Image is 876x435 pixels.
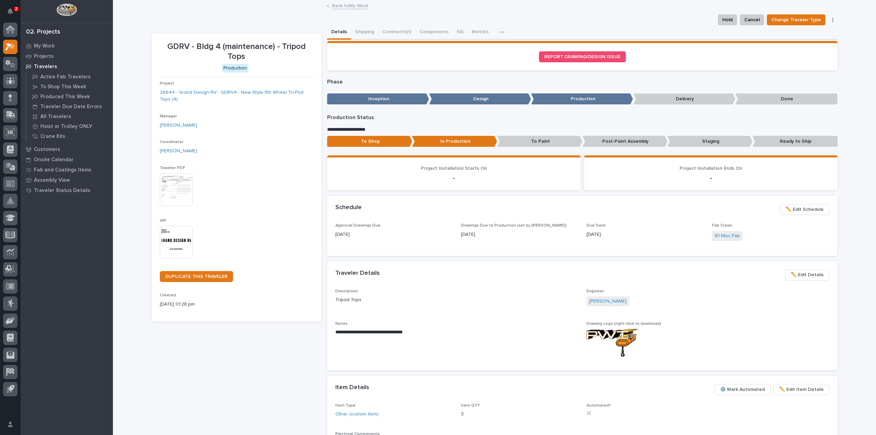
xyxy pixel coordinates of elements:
p: All Travelers [40,114,71,120]
span: Cancel [744,16,760,24]
p: - [335,174,572,182]
span: Hold [722,16,733,24]
button: Components [415,25,453,40]
a: REPORT DRAWING/DESIGN ISSUE [539,51,626,62]
p: 2 [15,7,17,11]
p: [DATE] [587,231,704,238]
span: Project [160,81,174,86]
a: All Travelers [26,112,113,121]
a: B1 Misc Fab [715,232,740,240]
p: My Work [34,43,55,49]
a: My Work [21,41,113,51]
span: DUPLICATE THIS TRAVELER [165,274,228,279]
a: Customers [21,144,113,154]
button: Notifications [3,4,17,18]
p: [DATE] [461,231,578,238]
p: Crane Kits [40,133,65,140]
h2: Item Details [335,384,369,392]
img: Workspace Logo [56,3,77,16]
a: Hoist or Trolley ONLY [26,121,113,131]
p: To Shop This Week [40,84,86,90]
span: Coordinator [160,140,183,144]
a: Traveler Due Date Errors [26,102,113,111]
button: Comments (1) [378,25,415,40]
p: Traveler Status Details [34,188,90,194]
p: 3 [461,411,578,418]
button: Change Traveler Type [767,14,825,25]
p: - [592,174,829,182]
button: ✏️ Edit Schedule [780,204,829,215]
p: Tripod Tops [335,296,578,304]
span: ✏️ Edit Schedule [786,205,824,214]
p: Active Fab Travelers [40,74,91,80]
a: Fab and Coatings Items [21,165,113,175]
span: Created [160,293,176,297]
p: To Paint [497,136,582,147]
span: Notes [335,322,348,326]
a: [PERSON_NAME] [589,298,627,305]
button: ✏️ Edit Details [785,270,829,281]
a: Other (custom item) [335,411,378,418]
div: 02. Projects [26,28,60,36]
h2: Schedule [335,204,362,212]
span: Drawings Due to Production (set by [PERSON_NAME]) [461,223,567,228]
span: Item QTY [461,404,480,408]
span: Drawing Logo (right-click to download) [587,322,661,326]
div: Production [222,64,248,73]
p: Ready to Ship [752,136,838,147]
h2: Traveler Details [335,270,380,277]
a: 26644 - Grand Design RV - GDRV4 - New Style 5th Wheel Tri-Pod Tops (4) [160,89,313,103]
p: Customers [34,146,60,153]
p: Fab and Coatings Items [34,167,91,173]
span: Automated? [587,404,611,408]
span: Fab Crews [712,223,732,228]
span: VIP [160,219,166,223]
button: Details [327,25,351,40]
p: Staging [667,136,752,147]
a: Back toMy Work [332,1,368,9]
p: Produced This Week [40,94,90,100]
span: ⚙️ Mark Automated [720,385,765,394]
span: Change Traveler Type [771,16,821,24]
a: Crane Kits [26,131,113,141]
p: Traveler Due Date Errors [40,104,102,110]
p: Inception [327,93,429,105]
a: Active Fab Travelers [26,72,113,81]
a: Onsite Calendar [21,154,113,165]
p: Travelers [34,64,57,70]
span: Description [335,289,358,293]
p: Onsite Calendar [34,157,74,163]
p: [DATE] 01:28 pm [160,301,313,308]
p: Design [429,93,531,105]
span: Manager [160,114,177,118]
p: Phase [327,79,838,85]
p: Done [735,93,837,105]
span: Item Type [335,404,356,408]
a: Traveler Status Details [21,185,113,195]
a: Travelers [21,61,113,72]
img: OSzOO_REVnvmytRmecu2DE-R1PhkE6PJSLa5u0n_QWY [587,329,638,357]
a: [PERSON_NAME] [160,122,197,129]
p: To Shop [327,136,412,147]
span: ✏️ Edit Item Details [779,385,824,394]
p: Production [531,93,633,105]
div: Notifications2 [9,8,17,19]
button: Metrics [468,25,493,40]
button: ✏️ Edit Item Details [773,384,829,395]
a: To Shop This Week [26,82,113,91]
a: Produced This Week [26,92,113,101]
p: Post-Paint Assembly [582,136,668,147]
p: Delivery [633,93,735,105]
a: Assembly View [21,175,113,185]
span: Engineer [587,289,604,293]
span: Traveler PDF [160,166,185,170]
p: [DATE] [335,231,453,238]
span: REPORT DRAWING/DESIGN ISSUE [544,54,620,59]
span: Due Date [587,223,606,228]
button: ⚙️ Mark Automated [714,384,771,395]
a: Projects [21,51,113,61]
span: Approval Drawings Due [335,223,381,228]
a: DUPLICATE THIS TRAVELER [160,271,233,282]
a: [PERSON_NAME] [160,148,197,155]
p: In Production [412,136,497,147]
